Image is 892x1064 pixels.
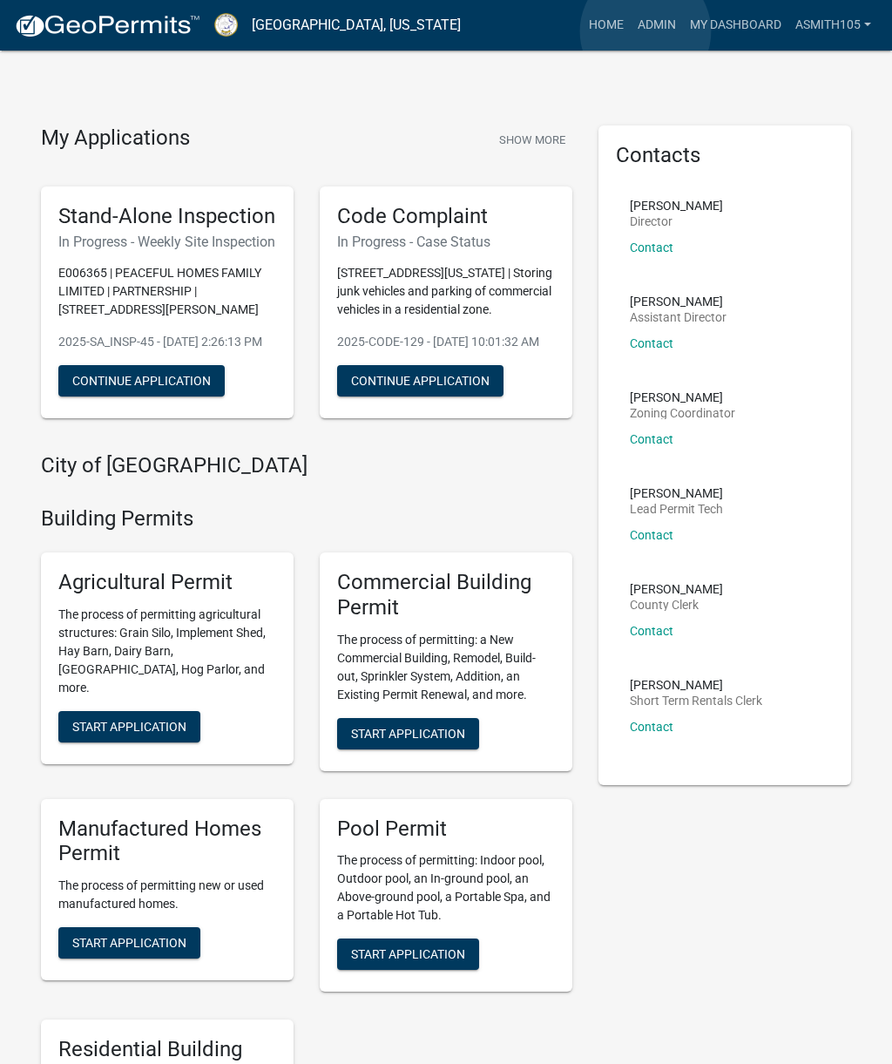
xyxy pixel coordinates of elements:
[630,200,723,212] p: [PERSON_NAME]
[616,143,834,168] h5: Contacts
[214,13,238,37] img: Putnam County, Georgia
[337,333,555,351] p: 2025-CODE-129 - [DATE] 10:01:32 AM
[630,599,723,611] p: County Clerk
[58,570,276,595] h5: Agricultural Permit
[630,503,723,515] p: Lead Permit Tech
[337,204,555,229] h5: Code Complaint
[252,10,461,40] a: [GEOGRAPHIC_DATA], [US_STATE]
[630,695,762,707] p: Short Term Rentals Clerk
[337,718,479,749] button: Start Application
[630,624,673,638] a: Contact
[630,528,673,542] a: Contact
[351,947,465,961] span: Start Application
[492,125,572,154] button: Show More
[337,851,555,925] p: The process of permitting: Indoor pool, Outdoor pool, an In-ground pool, an Above-ground pool, a ...
[337,939,479,970] button: Start Application
[337,570,555,620] h5: Commercial Building Permit
[72,936,186,950] span: Start Application
[337,817,555,842] h5: Pool Permit
[41,125,190,152] h4: My Applications
[630,720,673,734] a: Contact
[582,9,631,42] a: Home
[58,204,276,229] h5: Stand-Alone Inspection
[58,711,200,742] button: Start Application
[337,264,555,319] p: [STREET_ADDRESS][US_STATE] | Storing junk vehicles and parking of commercial vehicles in a reside...
[788,9,878,42] a: asmith105
[630,311,726,323] p: Assistant Director
[337,234,555,250] h6: In Progress - Case Status
[41,506,572,532] h4: Building Permits
[58,927,200,959] button: Start Application
[630,241,673,254] a: Contact
[631,9,683,42] a: Admin
[58,877,276,913] p: The process of permitting new or used manufactured homes.
[337,365,503,396] button: Continue Application
[630,391,735,403] p: [PERSON_NAME]
[58,817,276,867] h5: Manufactured Homes Permit
[630,215,723,227] p: Director
[58,234,276,250] h6: In Progress - Weekly Site Inspection
[683,9,788,42] a: My Dashboard
[630,407,735,419] p: Zoning Coordinator
[630,583,723,595] p: [PERSON_NAME]
[58,333,276,351] p: 2025-SA_INSP-45 - [DATE] 2:26:13 PM
[58,264,276,319] p: E006365 | PEACEFUL HOMES FAMILY LIMITED | PARTNERSHIP | [STREET_ADDRESS][PERSON_NAME]
[337,631,555,704] p: The process of permitting: a New Commercial Building, Remodel, Build-out, Sprinkler System, Addit...
[630,336,673,350] a: Contact
[630,487,723,499] p: [PERSON_NAME]
[58,606,276,697] p: The process of permitting agricultural structures: Grain Silo, Implement Shed, Hay Barn, Dairy Ba...
[351,726,465,740] span: Start Application
[72,719,186,733] span: Start Application
[41,453,572,478] h4: City of [GEOGRAPHIC_DATA]
[630,679,762,691] p: [PERSON_NAME]
[630,432,673,446] a: Contact
[58,365,225,396] button: Continue Application
[630,295,726,308] p: [PERSON_NAME]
